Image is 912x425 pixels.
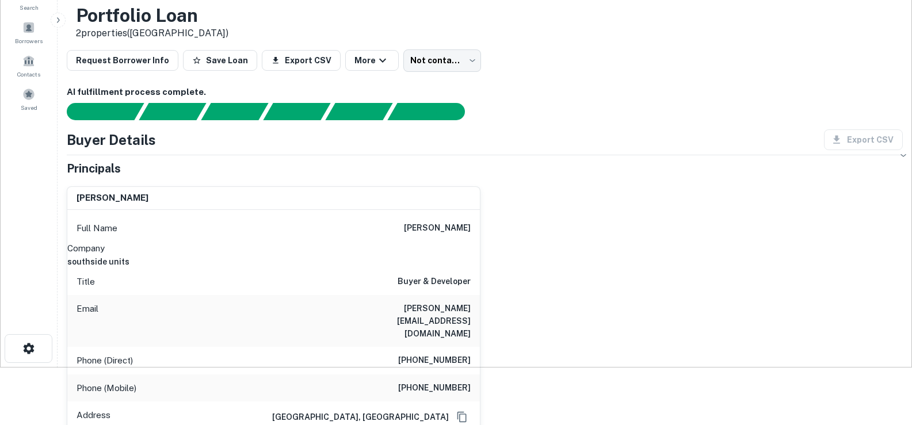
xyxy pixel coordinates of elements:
div: Principals found, still searching for contact information. This may take time... [325,103,392,120]
p: Phone (Mobile) [77,381,136,395]
button: Save Loan [183,50,257,71]
div: Not contacted [403,49,481,71]
h6: [PERSON_NAME] [77,192,148,205]
span: Search [20,3,39,12]
p: Title [77,275,95,289]
iframe: Chat Widget [854,296,912,351]
h6: [PERSON_NAME][EMAIL_ADDRESS][DOMAIN_NAME] [333,302,471,340]
h5: Principals [67,160,121,177]
a: Borrowers [3,17,54,48]
span: Saved [21,103,37,112]
h6: Buyer & Developer [398,275,471,289]
a: Contacts [3,50,54,81]
h6: [PHONE_NUMBER] [398,381,471,395]
p: Phone (Direct) [77,354,133,367]
button: More [345,50,399,71]
p: 2 properties ([GEOGRAPHIC_DATA]) [76,26,228,40]
div: Sending borrower request to AI... [53,103,139,120]
span: Contacts [17,70,40,79]
button: Request Borrower Info [67,50,178,71]
div: AI fulfillment process complete. [388,103,479,120]
div: Principals found, AI now looking for contact information... [263,103,330,120]
p: Full Name [77,221,117,235]
h6: southside units [67,255,480,268]
h6: AI fulfillment process complete. [67,86,903,99]
div: Documents found, AI parsing details... [201,103,268,120]
p: Email [77,302,98,340]
a: Saved [3,83,54,114]
h6: [PERSON_NAME] [404,221,471,235]
h3: Portfolio Loan [76,5,228,26]
h6: [PHONE_NUMBER] [398,354,471,367]
div: Your request is received and processing... [139,103,206,120]
h6: [GEOGRAPHIC_DATA], [GEOGRAPHIC_DATA] [263,411,449,423]
span: Borrowers [15,36,43,45]
p: Company [67,242,480,255]
h4: Buyer Details [67,129,156,150]
button: Export CSV [262,50,341,71]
